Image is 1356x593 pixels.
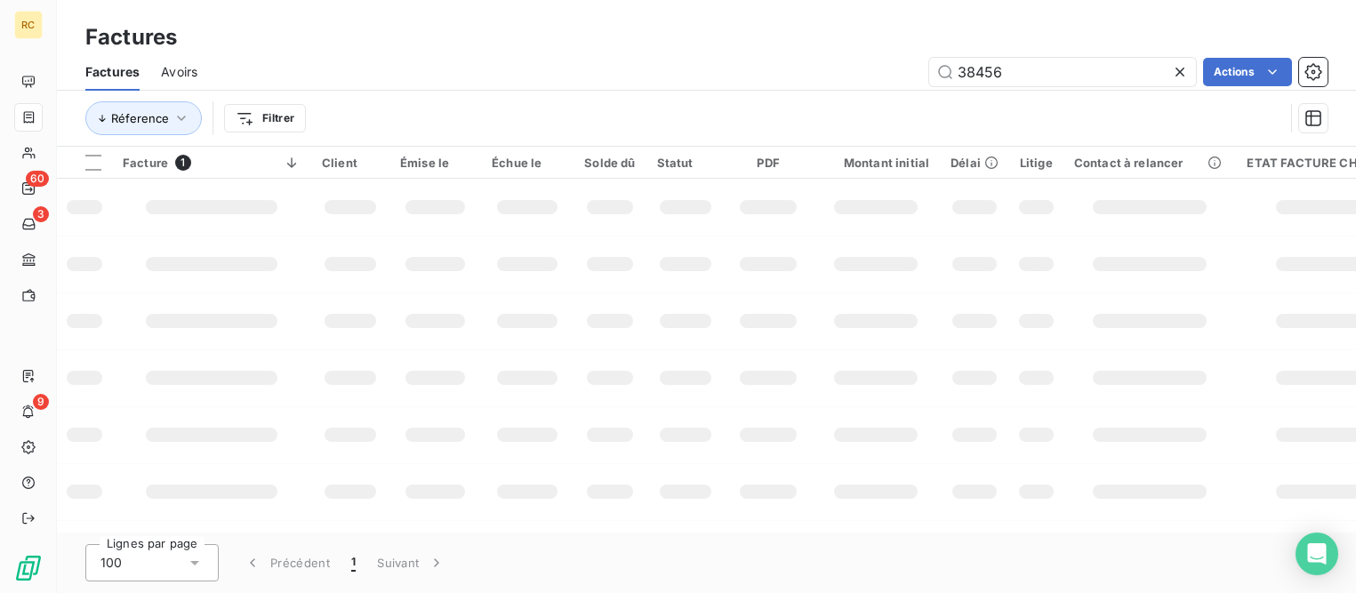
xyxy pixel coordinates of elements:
[492,156,563,170] div: Échue le
[14,11,43,39] div: RC
[85,21,177,53] h3: Factures
[14,174,42,203] a: 60
[224,104,306,132] button: Filtrer
[33,206,49,222] span: 3
[85,101,202,135] button: Réference
[584,156,635,170] div: Solde dû
[161,63,197,81] span: Avoirs
[33,394,49,410] span: 9
[322,156,379,170] div: Client
[400,156,470,170] div: Émise le
[85,63,140,81] span: Factures
[351,554,356,572] span: 1
[929,58,1196,86] input: Rechercher
[111,111,169,125] span: Réference
[1074,156,1226,170] div: Contact à relancer
[26,171,49,187] span: 60
[14,554,43,582] img: Logo LeanPay
[1020,156,1053,170] div: Litige
[1203,58,1292,86] button: Actions
[951,156,999,170] div: Délai
[822,156,929,170] div: Montant initial
[14,210,42,238] a: 3
[1296,533,1338,575] div: Open Intercom Messenger
[657,156,715,170] div: Statut
[123,156,168,170] span: Facture
[233,544,341,581] button: Précédent
[366,544,456,581] button: Suivant
[735,156,800,170] div: PDF
[100,554,122,572] span: 100
[175,155,191,171] span: 1
[341,544,366,581] button: 1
